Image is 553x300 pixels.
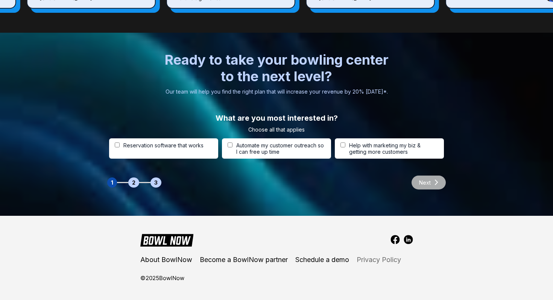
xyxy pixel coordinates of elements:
span: Ready to take your bowling center to the next level? [164,52,389,85]
img: BowlNow Logo [140,233,194,247]
div: 3 [150,177,161,188]
div: © 2025 BowlNow [140,273,184,283]
span: Our team will help you find the right plan that will increase your revenue by 20% [DATE]*. [166,88,388,95]
img: linkedin [404,235,413,244]
span: What are you most interested in? [216,114,338,123]
span: Choose all that applies [248,126,305,133]
a: Privacy Policy [357,256,401,264]
a: About BowlNow [140,256,192,264]
span: Reservation software that works [123,142,204,148]
span: Help with marketing my biz & getting more customers [349,142,438,155]
a: Schedule a demo [295,256,349,264]
span: Automate my customer outreach so I can free up time [236,142,325,155]
img: facebook [390,235,400,244]
div: 1 [107,177,117,188]
a: Become a BowlNow partner [200,256,288,264]
div: 2 [128,177,139,188]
